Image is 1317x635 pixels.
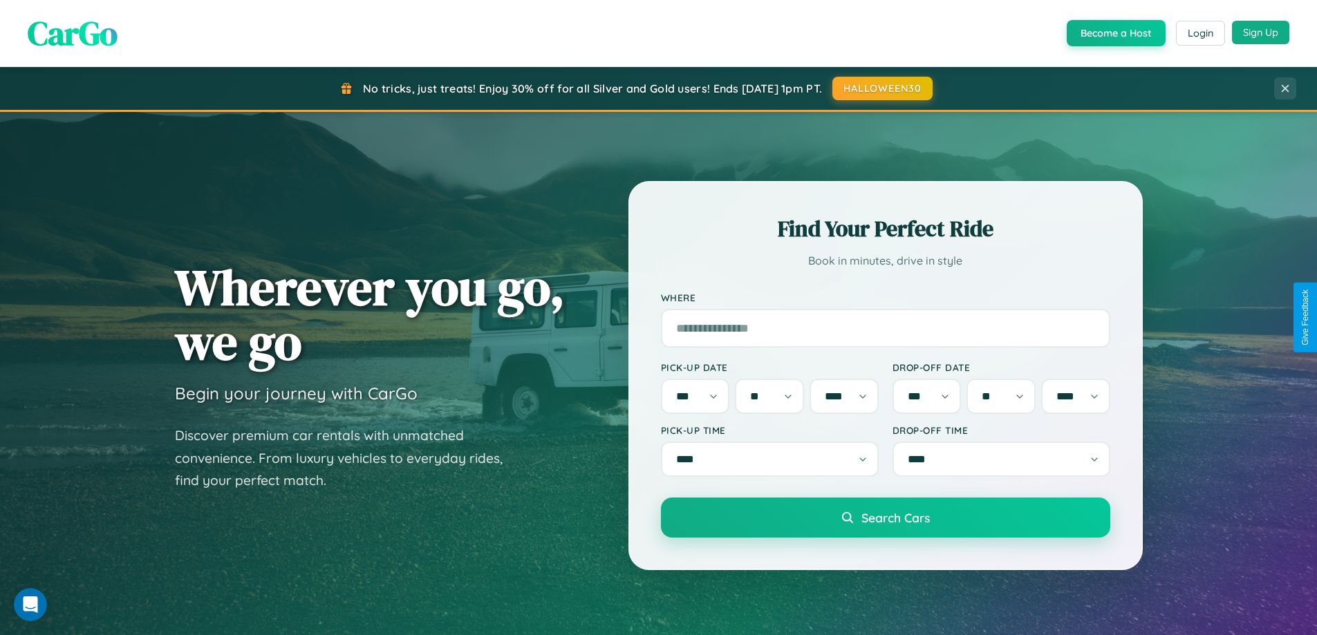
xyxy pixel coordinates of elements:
button: Login [1176,21,1225,46]
label: Drop-off Time [893,424,1110,436]
span: No tricks, just treats! Enjoy 30% off for all Silver and Gold users! Ends [DATE] 1pm PT. [363,82,822,95]
div: Give Feedback [1300,290,1310,345]
label: Drop-off Date [893,361,1110,373]
h2: Find Your Perfect Ride [661,214,1110,244]
button: HALLOWEEN30 [832,77,933,100]
label: Pick-up Time [661,424,879,436]
h3: Begin your journey with CarGo [175,383,418,404]
iframe: Intercom live chat [14,588,47,621]
p: Book in minutes, drive in style [661,251,1110,271]
span: Search Cars [861,510,930,525]
span: CarGo [28,10,118,56]
button: Search Cars [661,497,1110,538]
button: Become a Host [1067,20,1166,46]
label: Pick-up Date [661,361,879,373]
p: Discover premium car rentals with unmatched convenience. From luxury vehicles to everyday rides, ... [175,424,521,492]
button: Sign Up [1232,21,1289,44]
h1: Wherever you go, we go [175,260,565,369]
label: Where [661,292,1110,303]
